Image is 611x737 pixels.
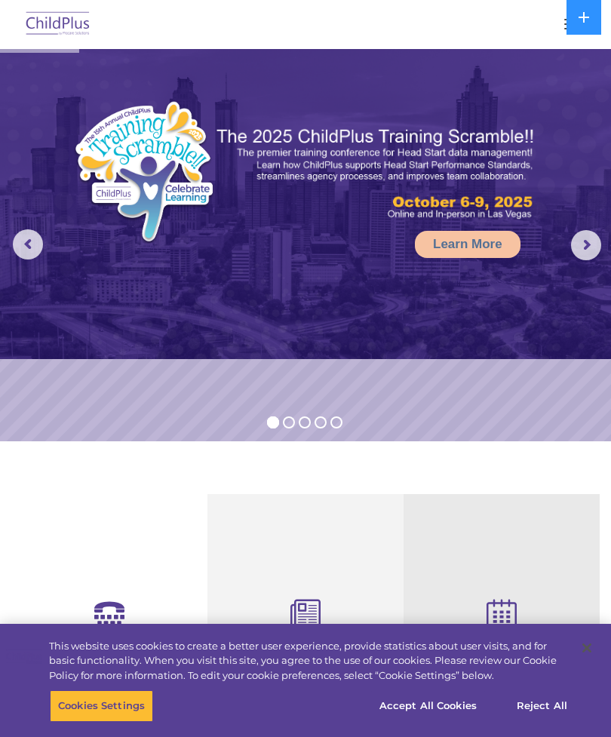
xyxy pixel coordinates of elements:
[415,231,520,258] a: Learn More
[371,690,485,722] button: Accept All Cookies
[570,631,603,665] button: Close
[49,639,569,683] div: This website uses cookies to create a better user experience, provide statistics about user visit...
[23,7,94,42] img: ChildPlus by Procare Solutions
[495,690,589,722] button: Reject All
[50,690,153,722] button: Cookies Settings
